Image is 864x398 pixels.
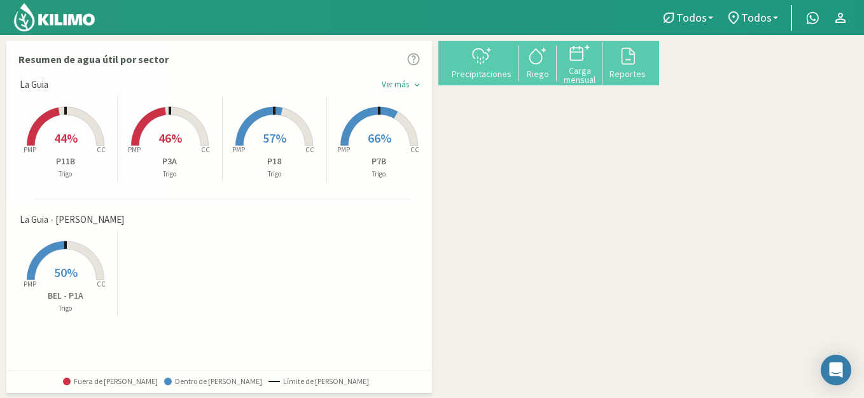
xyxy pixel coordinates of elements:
[13,155,117,168] p: P11B
[305,145,314,154] tspan: CC
[606,69,649,78] div: Reportes
[382,80,409,90] div: Ver más
[337,145,350,154] tspan: PMP
[201,145,210,154] tspan: CC
[412,80,422,90] div: keyboard_arrow_down
[54,264,78,280] span: 50%
[821,355,851,385] div: Open Intercom Messenger
[63,377,158,386] span: Fuera de [PERSON_NAME]
[557,42,603,85] button: Carga mensual
[54,130,78,146] span: 44%
[20,213,124,227] span: La Guia - [PERSON_NAME]
[13,169,117,180] p: Trigo
[97,280,106,288] tspan: CC
[23,145,36,154] tspan: PMP
[20,78,48,92] span: La Guia
[445,45,519,79] button: Precipitaciones
[561,66,599,84] div: Carga mensual
[13,289,117,302] p: BEL - P1A
[263,130,286,146] span: 57%
[118,155,221,168] p: P3A
[232,145,245,154] tspan: PMP
[519,45,557,79] button: Riego
[118,169,221,180] p: Trigo
[158,130,182,146] span: 46%
[410,145,419,154] tspan: CC
[223,155,326,168] p: P18
[603,45,653,79] button: Reportes
[164,377,262,386] span: Dentro de [PERSON_NAME]
[23,280,36,288] tspan: PMP
[368,130,391,146] span: 66%
[18,52,169,67] p: Resumen de agua útil por sector
[676,11,707,24] span: Todos
[327,169,431,180] p: Trigo
[13,2,96,32] img: Kilimo
[449,69,515,78] div: Precipitaciones
[327,155,431,168] p: P7B
[223,169,326,180] p: Trigo
[522,69,553,78] div: Riego
[13,303,117,314] p: Trigo
[97,145,106,154] tspan: CC
[268,377,369,386] span: Límite de [PERSON_NAME]
[741,11,772,24] span: Todos
[128,145,141,154] tspan: PMP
